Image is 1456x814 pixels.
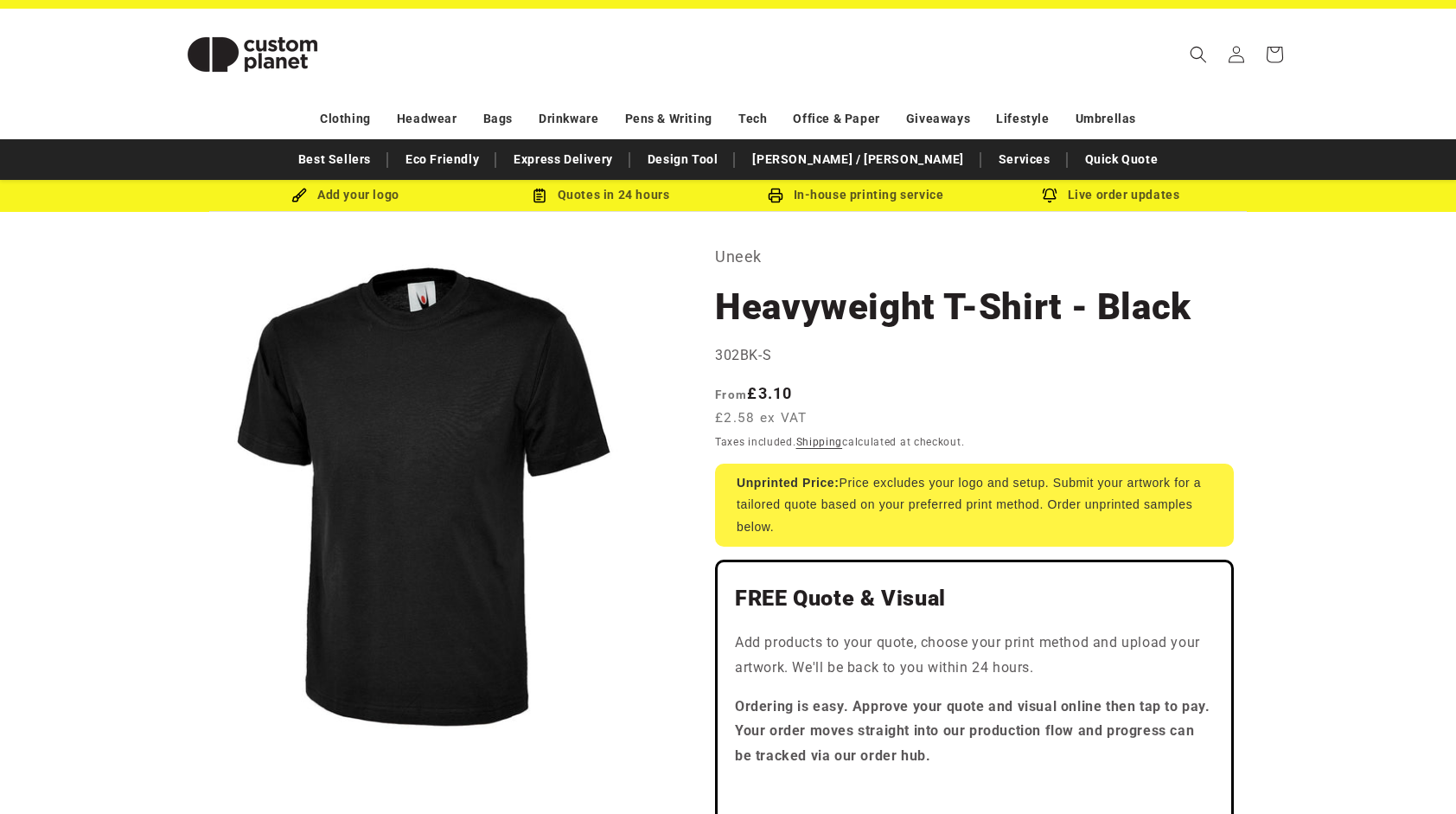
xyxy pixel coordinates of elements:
[1042,188,1057,203] img: Order updates
[291,188,307,203] img: Brush Icon
[983,184,1238,206] div: Live order updates
[906,104,970,134] a: Giveaways
[793,104,879,134] a: Office & Paper
[1076,104,1136,134] a: Umbrellas
[796,436,843,448] a: Shipping
[1076,144,1167,175] a: Quick Quote
[1167,627,1456,814] iframe: Chat Widget
[735,585,1214,612] h2: FREE Quote & Visual
[735,783,1214,800] iframe: Customer reviews powered by Trustpilot
[735,698,1210,765] strong: Ordering is easy. Approve your quote and visual online then tap to pay. Your order moves straight...
[290,144,380,175] a: Best Sellers
[768,188,783,203] img: In-house printing
[996,104,1049,134] a: Lifestyle
[160,9,346,99] a: Custom Planet
[715,464,1234,547] div: Price excludes your logo and setup. Submit your artwork for a tailored quote based on your prefer...
[715,433,1234,451] div: Taxes included. calculated at checkout.
[166,16,339,93] img: Custom Planet
[715,408,808,428] span: £2.58 ex VAT
[625,104,712,134] a: Pens & Writing
[639,144,727,175] a: Design Tool
[397,144,488,175] a: Eco Friendly
[320,104,371,134] a: Clothing
[735,631,1214,681] p: Add products to your quote, choose your print method and upload your artwork. We'll be back to yo...
[397,104,457,134] a: Headwear
[532,188,547,203] img: Order Updates Icon
[715,284,1234,330] h1: Heavyweight T-Shirt - Black
[738,104,767,134] a: Tech
[728,184,983,206] div: In-house printing service
[715,243,1234,271] p: Uneek
[166,243,672,749] media-gallery: Gallery Viewer
[715,384,793,402] strong: £3.10
[505,144,622,175] a: Express Delivery
[473,184,728,206] div: Quotes in 24 hours
[539,104,598,134] a: Drinkware
[1179,35,1217,74] summary: Search
[483,104,513,134] a: Bags
[218,184,473,206] div: Add your logo
[737,476,840,490] strong: Unprinted Price:
[715,388,747,401] span: From
[744,144,972,175] a: [PERSON_NAME] / [PERSON_NAME]
[715,347,771,363] span: 302BK-S
[990,144,1059,175] a: Services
